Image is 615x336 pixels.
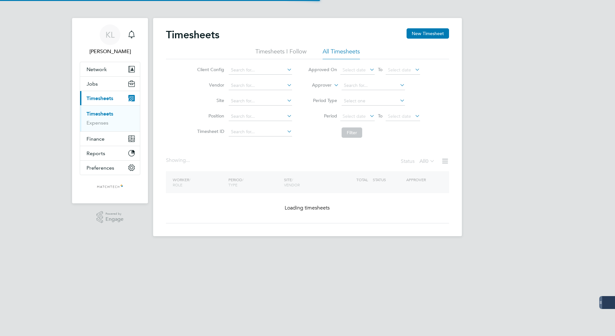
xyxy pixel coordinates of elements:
[80,91,140,105] button: Timesheets
[87,120,108,126] a: Expenses
[80,132,140,146] button: Finance
[195,67,224,72] label: Client Config
[407,28,449,39] button: New Timesheet
[80,161,140,175] button: Preferences
[87,111,113,117] a: Timesheets
[166,157,191,164] div: Showing
[87,95,113,101] span: Timesheets
[229,97,292,106] input: Search for...
[229,81,292,90] input: Search for...
[229,66,292,75] input: Search for...
[186,157,190,163] span: ...
[80,77,140,91] button: Jobs
[80,62,140,76] button: Network
[87,150,105,156] span: Reports
[342,127,362,138] button: Filter
[419,158,435,164] label: All
[87,81,98,87] span: Jobs
[308,98,337,103] label: Period Type
[229,112,292,121] input: Search for...
[80,24,140,55] a: KL[PERSON_NAME]
[388,67,411,73] span: Select date
[106,31,115,39] span: KL
[97,182,124,192] img: matchtech-logo-retina.png
[195,98,224,103] label: Site
[80,105,140,131] div: Timesheets
[342,81,405,90] input: Search for...
[195,128,224,134] label: Timesheet ID
[80,48,140,55] span: Karolina Linda
[80,146,140,160] button: Reports
[376,112,384,120] span: To
[72,18,148,203] nav: Main navigation
[87,136,105,142] span: Finance
[308,113,337,119] label: Period
[166,28,219,41] h2: Timesheets
[342,97,405,106] input: Select one
[308,67,337,72] label: Approved On
[80,182,140,192] a: Go to home page
[388,113,411,119] span: Select date
[255,48,307,59] li: Timesheets I Follow
[323,48,360,59] li: All Timesheets
[96,211,124,223] a: Powered byEngage
[87,165,114,171] span: Preferences
[195,82,224,88] label: Vendor
[426,158,428,164] span: 0
[229,127,292,136] input: Search for...
[106,211,124,217] span: Powered by
[106,217,124,222] span: Engage
[343,67,366,73] span: Select date
[87,66,107,72] span: Network
[376,65,384,74] span: To
[401,157,436,166] div: Status
[343,113,366,119] span: Select date
[303,82,332,89] label: Approver
[195,113,224,119] label: Position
